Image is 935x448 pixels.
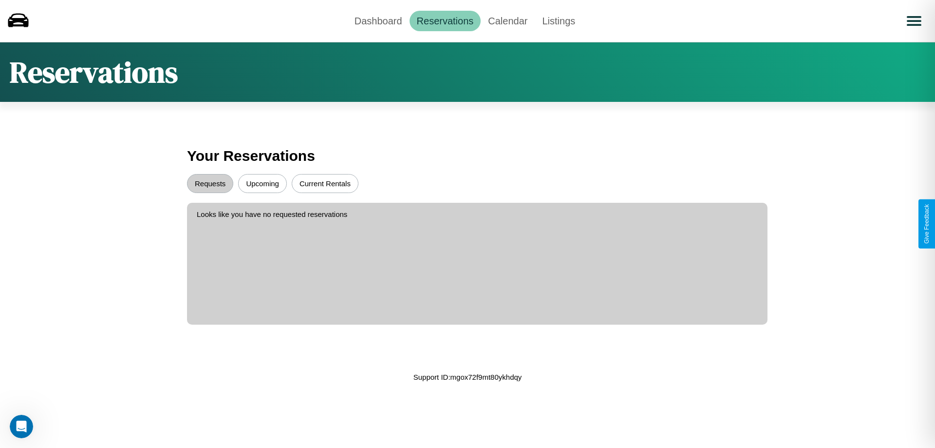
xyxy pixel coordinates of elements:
[413,370,522,384] p: Support ID: mgox72f9mt80ykhdqy
[481,11,535,31] a: Calendar
[535,11,582,31] a: Listings
[197,208,758,221] p: Looks like you have no requested reservations
[187,143,748,169] h3: Your Reservations
[187,174,233,193] button: Requests
[347,11,410,31] a: Dashboard
[238,174,287,193] button: Upcoming
[10,415,33,438] iframe: Intercom live chat
[292,174,358,193] button: Current Rentals
[10,52,178,92] h1: Reservations
[900,7,928,35] button: Open menu
[410,11,481,31] a: Reservations
[923,204,930,244] div: Give Feedback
